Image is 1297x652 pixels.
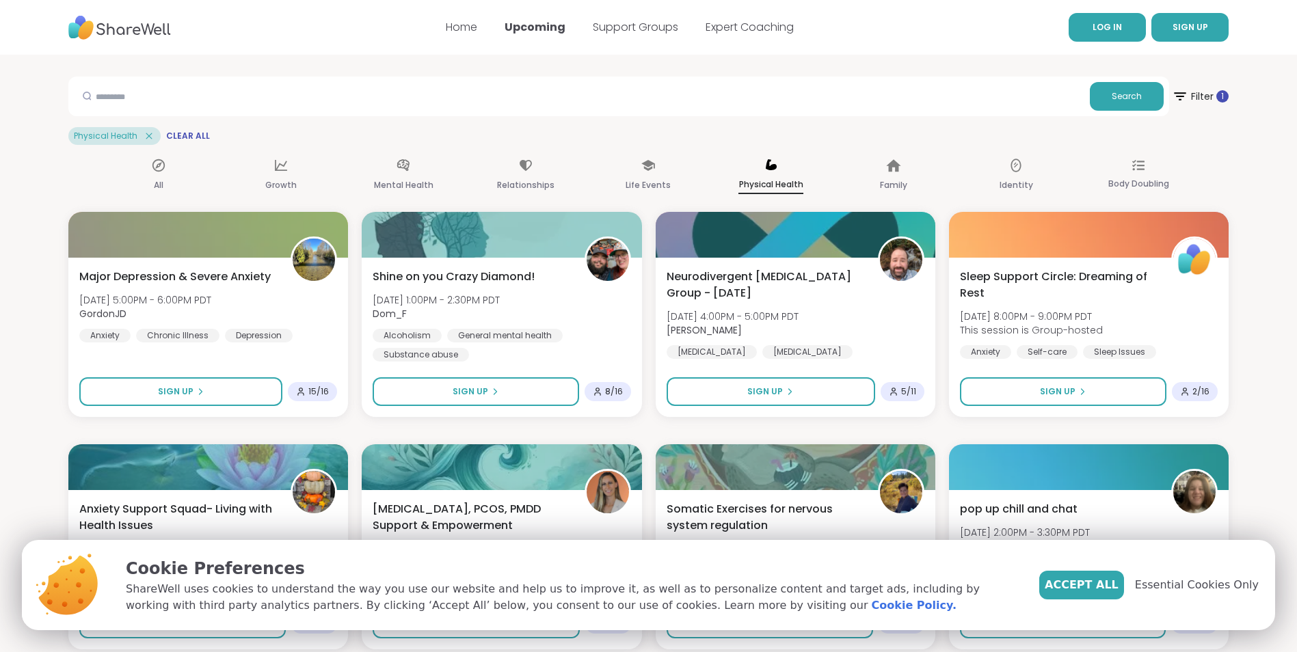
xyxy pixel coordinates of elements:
[373,269,535,285] span: Shine on you Crazy Diamond!
[1093,21,1122,33] span: LOG IN
[1090,82,1164,111] button: Search
[505,19,565,35] a: Upcoming
[74,131,137,141] span: Physical Health
[960,377,1166,406] button: Sign Up
[126,581,1017,614] p: ShareWell uses cookies to understand the way you use our website and help us to improve it, as we...
[1192,386,1209,397] span: 2 / 16
[667,310,799,323] span: [DATE] 4:00PM - 5:00PM PDT
[593,19,678,35] a: Support Groups
[1173,239,1216,281] img: ShareWell
[667,323,742,337] b: [PERSON_NAME]
[446,19,477,35] a: Home
[960,310,1103,323] span: [DATE] 8:00PM - 9:00PM PDT
[1135,577,1259,593] span: Essential Cookies Only
[79,307,126,321] b: GordonJD
[1017,345,1078,359] div: Self-care
[880,177,907,193] p: Family
[225,329,293,342] div: Depression
[79,293,211,307] span: [DATE] 5:00PM - 6:00PM PDT
[960,526,1090,539] span: [DATE] 2:00PM - 3:30PM PDT
[706,19,794,35] a: Expert Coaching
[1172,77,1229,116] button: Filter 1
[747,385,783,398] span: Sign Up
[497,177,554,193] p: Relationships
[880,471,922,513] img: CharityRoss
[373,293,500,307] span: [DATE] 1:00PM - 2:30PM PDT
[762,345,853,359] div: [MEDICAL_DATA]
[1172,80,1229,113] span: Filter
[587,239,629,281] img: Dom_F
[79,269,271,285] span: Major Depression & Severe Anxiety
[158,385,193,398] span: Sign Up
[667,501,863,534] span: Somatic Exercises for nervous system regulation
[1083,345,1156,359] div: Sleep Issues
[626,177,671,193] p: Life Events
[960,539,1011,553] b: AliciaMarie
[373,377,578,406] button: Sign Up
[1039,571,1124,599] button: Accept All
[308,386,329,397] span: 15 / 16
[79,377,282,406] button: Sign Up
[872,597,957,614] a: Cookie Policy.
[373,307,407,321] b: Dom_F
[1045,577,1119,593] span: Accept All
[1112,90,1142,103] span: Search
[1000,177,1033,193] p: Identity
[960,269,1156,301] span: Sleep Support Circle: Dreaming of Rest
[166,131,210,141] span: Clear All
[373,348,469,362] div: Substance abuse
[374,177,433,193] p: Mental Health
[1151,13,1229,42] button: SIGN UP
[293,239,335,281] img: GordonJD
[667,377,875,406] button: Sign Up
[68,9,171,46] img: ShareWell Nav Logo
[667,269,863,301] span: Neurodivergent [MEDICAL_DATA] Group - [DATE]
[1221,91,1224,103] span: 1
[605,386,623,397] span: 8 / 16
[126,556,1017,581] p: Cookie Preferences
[447,329,563,342] div: General mental health
[1173,21,1208,33] span: SIGN UP
[738,176,803,194] p: Physical Health
[373,329,442,342] div: Alcoholism
[1069,13,1146,42] a: LOG IN
[901,386,916,397] span: 5 / 11
[667,345,757,359] div: [MEDICAL_DATA]
[1173,471,1216,513] img: AliciaMarie
[960,345,1011,359] div: Anxiety
[587,471,629,513] img: DrSarahCummins
[79,329,131,342] div: Anxiety
[293,471,335,513] img: HeatherCM24
[880,239,922,281] img: Brian_L
[960,501,1078,517] span: pop up chill and chat
[136,329,219,342] div: Chronic Illness
[453,385,488,398] span: Sign Up
[1108,176,1169,192] p: Body Doubling
[265,177,297,193] p: Growth
[373,501,569,534] span: [MEDICAL_DATA], PCOS, PMDD Support & Empowerment
[1040,385,1075,398] span: Sign Up
[154,177,163,193] p: All
[79,501,276,534] span: Anxiety Support Squad- Living with Health Issues
[960,323,1103,337] span: This session is Group-hosted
